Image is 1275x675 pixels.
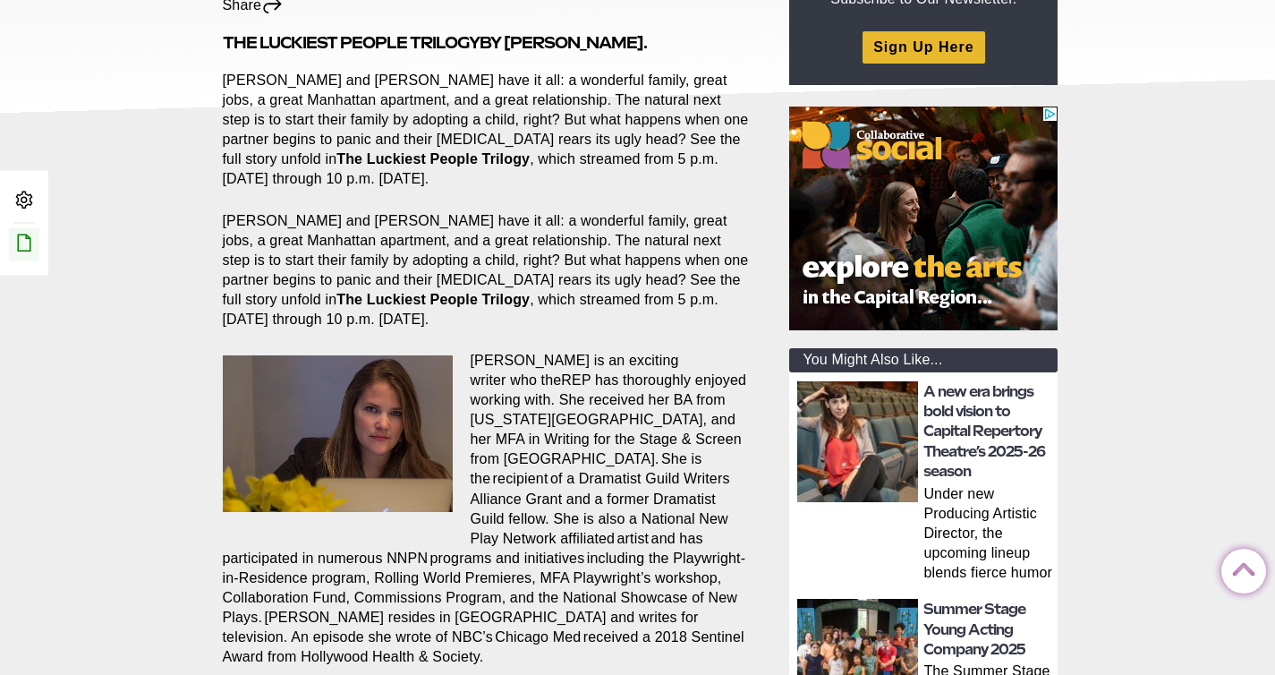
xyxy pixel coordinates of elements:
a: A new era brings bold vision to Capital Repertory Theatre’s 2025-26 season [923,383,1045,481]
a: Back to Top [1221,550,1257,585]
p: [PERSON_NAME] and [PERSON_NAME] have it all: a wonderful family, great jobs, a great Manhattan ap... [223,211,749,329]
h3: by [PERSON_NAME]. [223,32,749,53]
p: Under new Producing Artistic Director, the upcoming lineup blends fierce humor and dazzling theat... [923,484,1052,586]
iframe: Advertisement [789,107,1058,330]
strong: THE LUCKIEST PEOPLE TRILOGY [223,33,480,52]
a: Edit this Post/Page [9,227,39,261]
p: [PERSON_NAME] and [PERSON_NAME] have it all: a wonderful family, great jobs, a great Manhattan ap... [223,71,749,189]
div: You Might Also Like... [789,348,1058,372]
a: Admin Area [9,184,39,218]
img: thumbnail: A new era brings bold vision to Capital Repertory Theatre’s 2025-26 season [797,381,918,502]
strong: The Luckiest People Trilogy [336,151,530,167]
p: [PERSON_NAME] is an exciting writer who theREP has thoroughly enjoyed working with. She received ... [223,351,749,667]
a: Summer Stage Young Acting Company 2025 [923,601,1025,658]
a: Sign Up Here [863,31,984,63]
strong: The Luckiest People Trilogy [336,292,530,307]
